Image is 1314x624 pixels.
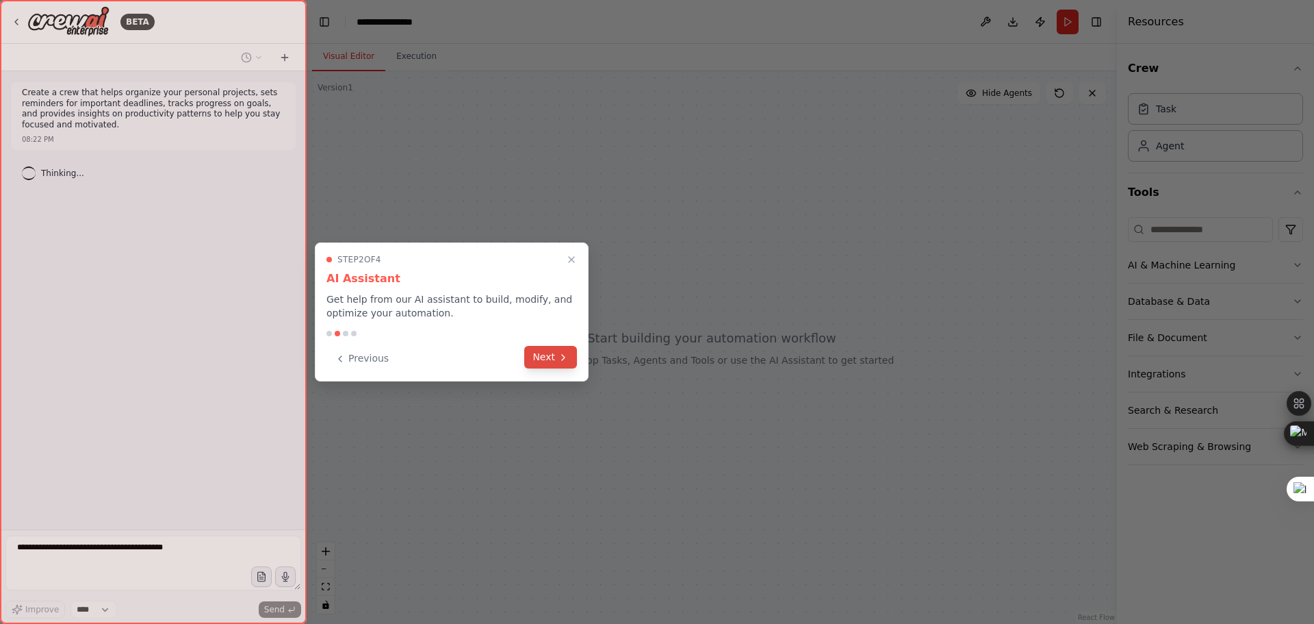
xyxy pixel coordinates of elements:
[337,254,381,265] span: Step 2 of 4
[326,292,577,320] p: Get help from our AI assistant to build, modify, and optimize your automation.
[563,251,580,268] button: Close walkthrough
[524,346,577,369] button: Next
[326,271,577,287] h3: AI Assistant
[315,12,334,32] button: Hide left sidebar
[326,347,397,370] button: Previous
